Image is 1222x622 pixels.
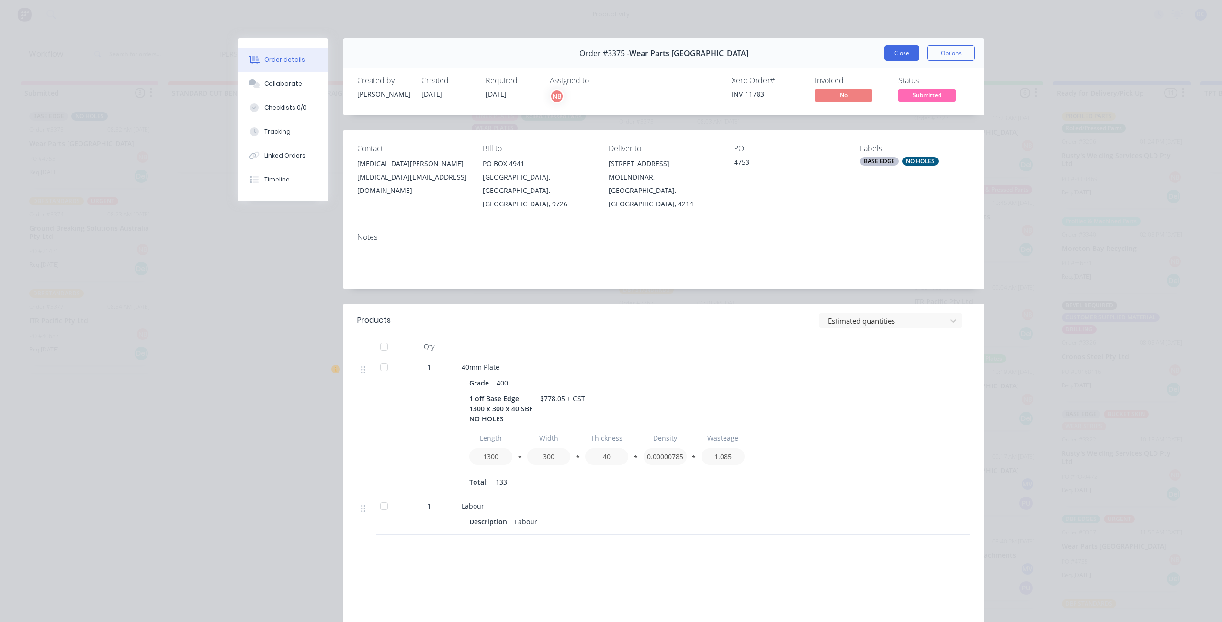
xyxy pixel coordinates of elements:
[702,448,745,465] input: Value
[493,376,512,390] div: 400
[702,430,745,446] input: Label
[609,144,719,153] div: Deliver to
[550,89,564,103] button: NB
[898,89,956,101] span: Submitted
[357,315,391,326] div: Products
[238,72,328,96] button: Collaborate
[815,89,872,101] span: No
[609,157,719,170] div: [STREET_ADDRESS]
[734,144,844,153] div: PO
[902,157,939,166] div: NO HOLES
[884,45,919,61] button: Close
[357,89,410,99] div: [PERSON_NAME]
[469,515,511,529] div: Description
[462,501,484,510] span: Labour
[421,76,474,85] div: Created
[264,151,305,160] div: Linked Orders
[357,170,467,197] div: [MEDICAL_DATA][EMAIL_ADDRESS][DOMAIN_NAME]
[927,45,975,61] button: Options
[585,448,628,465] input: Value
[732,76,803,85] div: Xero Order #
[400,337,458,356] div: Qty
[264,127,291,136] div: Tracking
[550,76,645,85] div: Assigned to
[486,90,507,99] span: [DATE]
[357,144,467,153] div: Contact
[469,448,512,465] input: Value
[264,103,306,112] div: Checklists 0/0
[483,144,593,153] div: Bill to
[264,175,290,184] div: Timeline
[357,157,467,197] div: [MEDICAL_DATA][PERSON_NAME][MEDICAL_DATA][EMAIL_ADDRESS][DOMAIN_NAME]
[585,430,628,446] input: Label
[898,76,970,85] div: Status
[469,430,512,446] input: Label
[483,170,593,211] div: [GEOGRAPHIC_DATA], [GEOGRAPHIC_DATA], [GEOGRAPHIC_DATA], 9726
[238,96,328,120] button: Checklists 0/0
[527,430,570,446] input: Label
[815,76,887,85] div: Invoiced
[238,48,328,72] button: Order details
[238,168,328,192] button: Timeline
[238,144,328,168] button: Linked Orders
[427,362,431,372] span: 1
[357,157,467,170] div: [MEDICAL_DATA][PERSON_NAME]
[483,157,593,211] div: PO BOX 4941[GEOGRAPHIC_DATA], [GEOGRAPHIC_DATA], [GEOGRAPHIC_DATA], 9726
[860,157,899,166] div: BASE EDGE
[609,170,719,211] div: MOLENDINAR, [GEOGRAPHIC_DATA], [GEOGRAPHIC_DATA], 4214
[496,477,507,487] span: 133
[644,448,687,465] input: Value
[469,392,536,426] div: 1 off Base Edge 1300 x 300 x 40 SBF NO HOLES
[579,49,629,58] span: Order #3375 -
[462,362,499,372] span: 40mm Plate
[860,144,970,153] div: Labels
[644,430,687,446] input: Label
[357,233,970,242] div: Notes
[527,448,570,465] input: Value
[469,376,493,390] div: Grade
[629,49,748,58] span: Wear Parts [GEOGRAPHIC_DATA]
[357,76,410,85] div: Created by
[264,56,305,64] div: Order details
[486,76,538,85] div: Required
[511,515,541,529] div: Labour
[732,89,803,99] div: INV-11783
[898,89,956,103] button: Submitted
[421,90,442,99] span: [DATE]
[238,120,328,144] button: Tracking
[469,477,488,487] span: Total:
[427,501,431,511] span: 1
[483,157,593,170] div: PO BOX 4941
[609,157,719,211] div: [STREET_ADDRESS]MOLENDINAR, [GEOGRAPHIC_DATA], [GEOGRAPHIC_DATA], 4214
[734,157,844,170] div: 4753
[536,392,589,406] div: $778.05 + GST
[264,79,302,88] div: Collaborate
